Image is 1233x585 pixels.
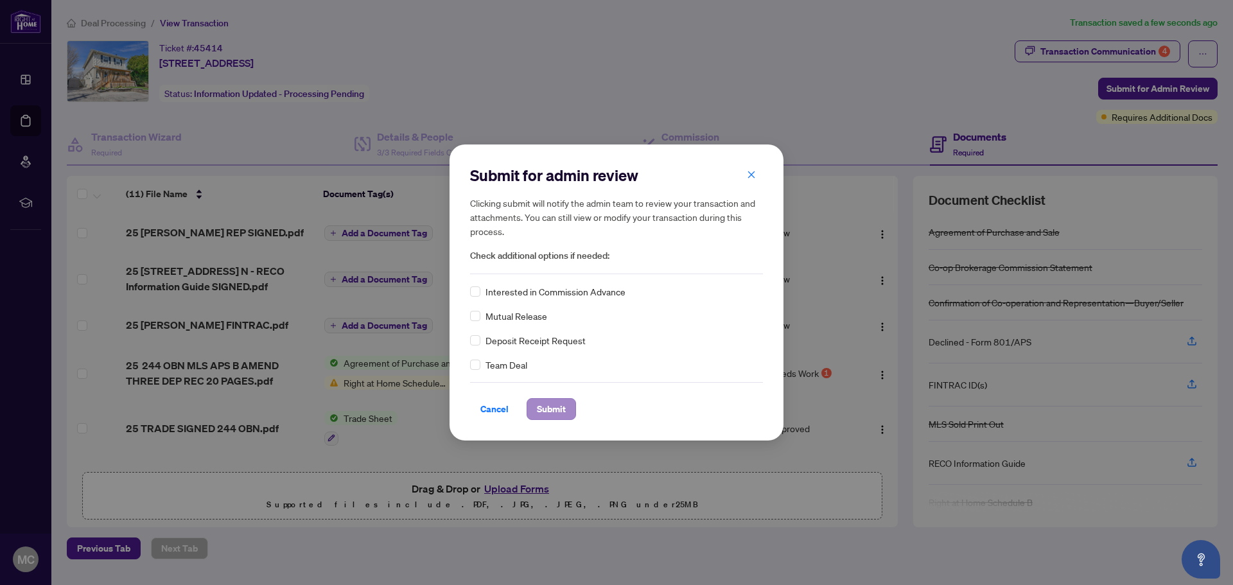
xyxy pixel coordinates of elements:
[537,399,566,419] span: Submit
[527,398,576,420] button: Submit
[470,165,763,186] h2: Submit for admin review
[470,398,519,420] button: Cancel
[470,249,763,263] span: Check additional options if needed:
[470,196,763,238] h5: Clicking submit will notify the admin team to review your transaction and attachments. You can st...
[485,358,527,372] span: Team Deal
[485,284,625,299] span: Interested in Commission Advance
[480,399,509,419] span: Cancel
[485,333,586,347] span: Deposit Receipt Request
[1182,540,1220,579] button: Open asap
[485,309,547,323] span: Mutual Release
[747,170,756,179] span: close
